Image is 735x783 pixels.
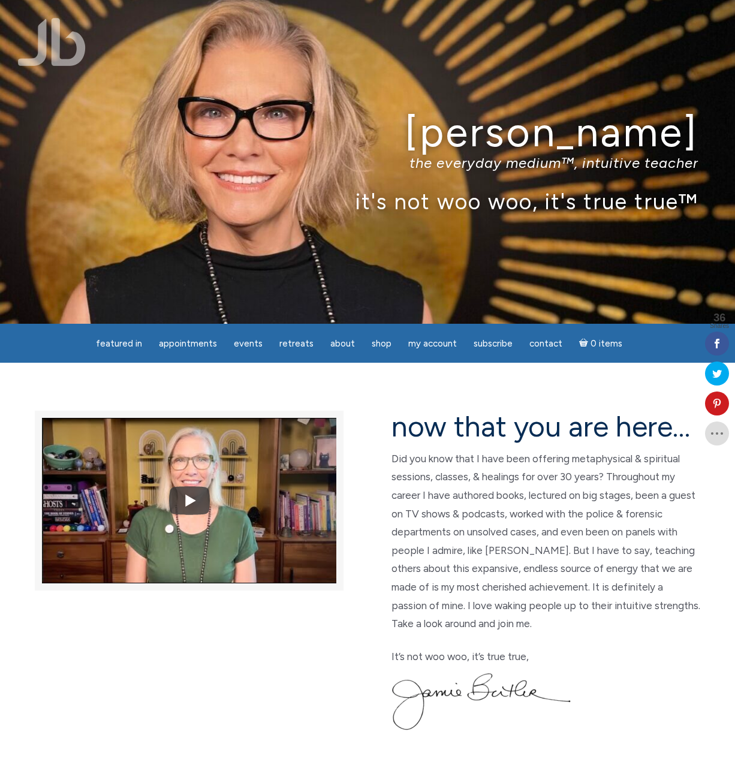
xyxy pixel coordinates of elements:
span: Subscribe [474,338,513,349]
a: Cart0 items [572,331,629,356]
a: Subscribe [466,332,520,356]
p: Did you know that I have been offering metaphysical & spiritual sessions, classes, & healings for... [391,450,700,633]
img: Jamie Butler. The Everyday Medium [18,18,86,66]
a: featured in [89,332,149,356]
span: 0 items [591,339,622,348]
a: Events [227,332,270,356]
span: 36 [710,312,729,323]
span: Events [234,338,263,349]
i: Cart [579,338,591,349]
span: featured in [96,338,142,349]
span: Shares [710,323,729,329]
h1: [PERSON_NAME] [37,110,698,155]
a: Shop [365,332,399,356]
a: My Account [401,332,464,356]
span: Shop [372,338,391,349]
span: About [330,338,355,349]
a: Retreats [272,332,321,356]
span: Retreats [279,338,314,349]
a: Contact [522,332,570,356]
p: it's not woo woo, it's true true™ [37,188,698,214]
a: About [323,332,362,356]
span: Appointments [159,338,217,349]
h2: now that you are here… [391,411,700,442]
a: Appointments [152,332,224,356]
p: It’s not woo woo, it’s true true, [391,648,700,666]
span: My Account [408,338,457,349]
img: YouTube video [42,390,336,611]
span: Contact [529,338,562,349]
p: the everyday medium™, intuitive teacher [37,154,698,171]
